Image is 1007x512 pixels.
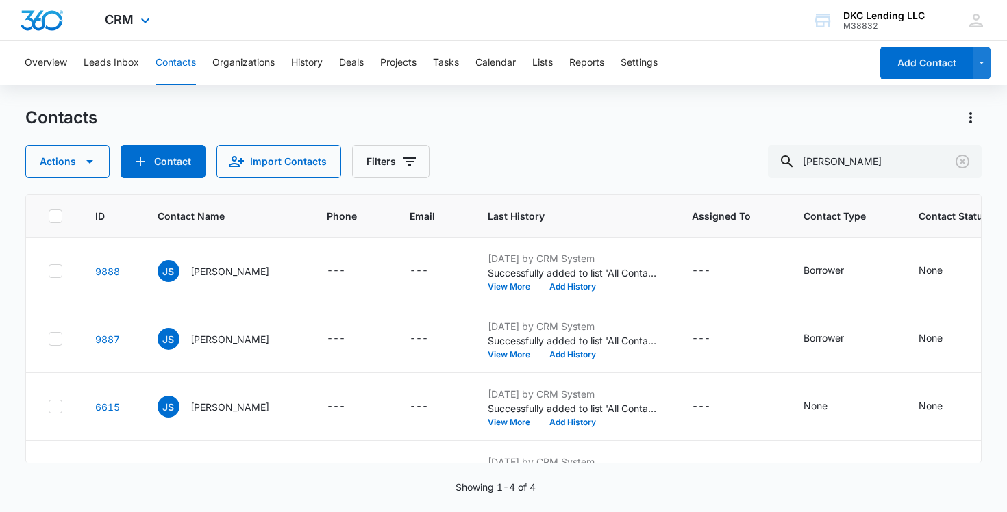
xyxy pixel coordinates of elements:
[158,328,179,350] span: JS
[488,401,659,415] p: Successfully added to list 'All Contacts'.
[25,41,67,85] button: Overview
[410,331,428,347] div: ---
[532,41,553,85] button: Lists
[327,263,370,279] div: Phone - - Select to Edit Field
[105,12,134,27] span: CRM
[410,398,453,415] div: Email - - Select to Edit Field
[327,331,370,347] div: Phone - - Select to Edit Field
[352,145,430,178] button: Filters
[692,209,751,223] span: Assigned To
[692,263,710,279] div: ---
[156,41,196,85] button: Contacts
[692,398,735,415] div: Assigned To - - Select to Edit Field
[158,260,179,282] span: JS
[804,398,852,415] div: Contact Type - None - Select to Edit Field
[488,283,540,291] button: View More
[327,263,345,279] div: ---
[880,47,973,79] button: Add Contact
[158,209,274,223] span: Contact Name
[621,41,658,85] button: Settings
[380,41,417,85] button: Projects
[919,263,943,277] div: None
[410,209,435,223] span: Email
[327,209,357,223] span: Phone
[692,331,735,347] div: Assigned To - - Select to Edit Field
[158,396,294,418] div: Contact Name - Jamie Salomon - Select to Edit Field
[540,283,606,291] button: Add History
[488,418,540,426] button: View More
[291,41,323,85] button: History
[488,319,659,333] p: [DATE] by CRM System
[488,350,540,359] button: View More
[212,41,275,85] button: Organizations
[804,331,844,345] div: Borrower
[25,107,97,128] h1: Contacts
[433,41,459,85] button: Tasks
[456,480,536,494] p: Showing 1-4 of 4
[569,41,604,85] button: Reports
[692,398,710,415] div: ---
[960,107,982,129] button: Actions
[488,333,659,348] p: Successfully added to list 'All Contacts'.
[919,331,943,345] div: None
[804,209,866,223] span: Contact Type
[190,264,269,279] p: [PERSON_NAME]
[95,266,120,277] a: Navigate to contact details page for Jamie Salomon
[488,266,659,280] p: Successfully added to list 'All Contacts'.
[768,145,982,178] input: Search Contacts
[410,263,453,279] div: Email - - Select to Edit Field
[190,332,269,346] p: [PERSON_NAME]
[488,251,659,266] p: [DATE] by CRM System
[919,209,989,223] span: Contact Status
[919,263,967,279] div: Contact Status - None - Select to Edit Field
[540,418,606,426] button: Add History
[84,41,139,85] button: Leads Inbox
[919,331,967,347] div: Contact Status - None - Select to Edit Field
[410,263,428,279] div: ---
[327,398,345,415] div: ---
[95,401,120,413] a: Navigate to contact details page for Jamie Salomon
[540,350,606,359] button: Add History
[158,396,179,418] span: JS
[327,398,370,415] div: Phone - - Select to Edit Field
[804,263,844,277] div: Borrower
[692,263,735,279] div: Assigned To - - Select to Edit Field
[488,455,659,469] p: [DATE] by CRM System
[121,145,206,178] button: Add Contact
[475,41,516,85] button: Calendar
[843,21,925,31] div: account id
[488,387,659,401] p: [DATE] by CRM System
[190,400,269,414] p: [PERSON_NAME]
[339,41,364,85] button: Deals
[327,331,345,347] div: ---
[843,10,925,21] div: account name
[158,260,294,282] div: Contact Name - Jamie Salomon - Select to Edit Field
[692,331,710,347] div: ---
[804,331,869,347] div: Contact Type - Borrower - Select to Edit Field
[410,331,453,347] div: Email - - Select to Edit Field
[25,145,110,178] button: Actions
[488,209,639,223] span: Last History
[952,151,973,172] button: Clear
[95,333,120,345] a: Navigate to contact details page for Jamie Salomon
[919,398,967,415] div: Contact Status - None - Select to Edit Field
[216,145,341,178] button: Import Contacts
[919,398,943,413] div: None
[804,398,828,413] div: None
[95,209,105,223] span: ID
[410,398,428,415] div: ---
[158,328,294,350] div: Contact Name - Jamie Salomon - Select to Edit Field
[804,263,869,279] div: Contact Type - Borrower - Select to Edit Field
